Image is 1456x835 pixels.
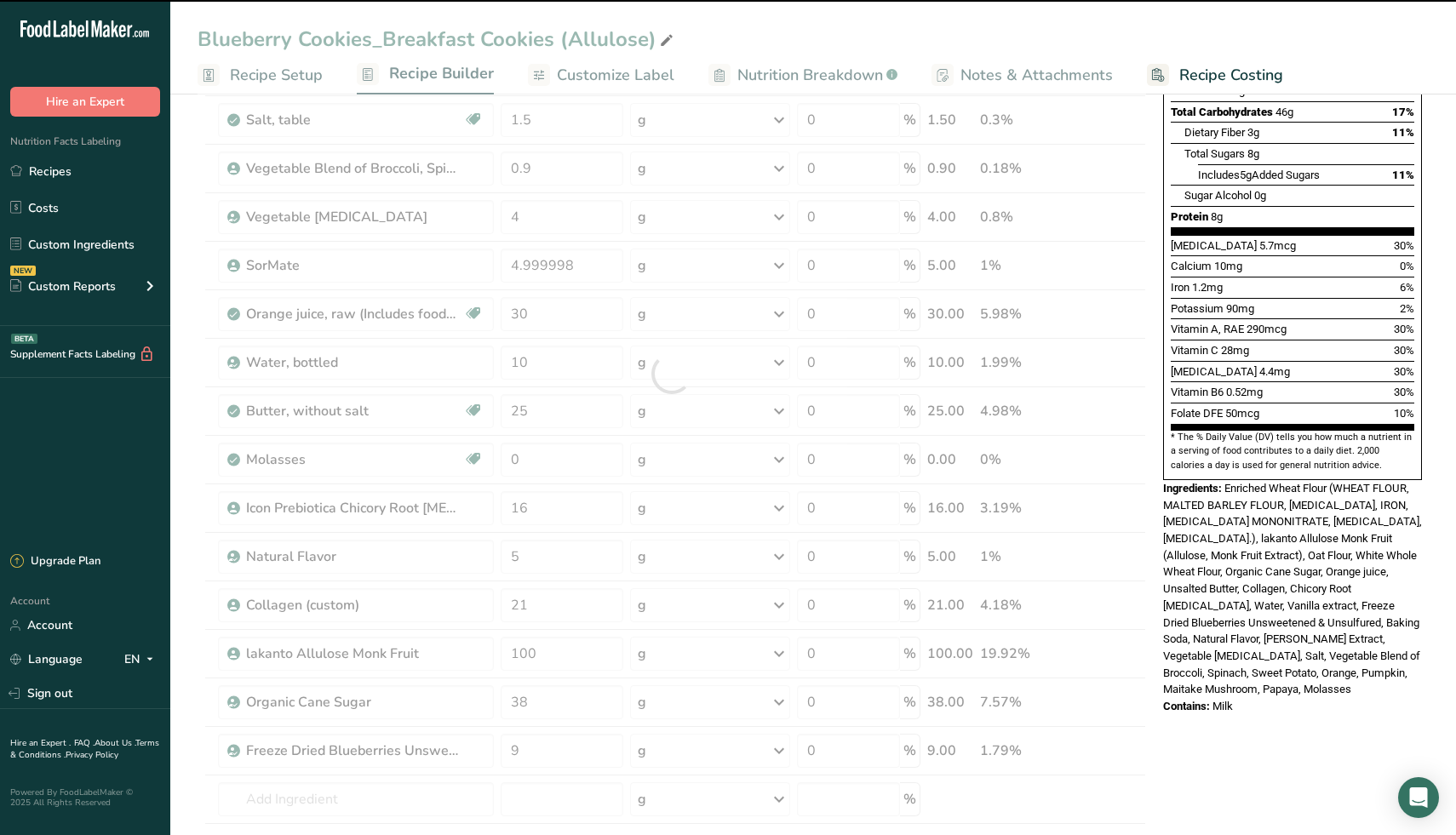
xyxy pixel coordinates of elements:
span: 46g [1275,106,1293,118]
span: Vitamin C [1171,344,1218,357]
span: Ingredients: [1163,482,1222,495]
span: 6% [1400,281,1414,294]
span: Dietary Fiber [1184,126,1245,139]
span: 1.2mg [1192,281,1223,294]
div: EN [124,649,160,670]
span: 17% [1392,106,1414,118]
a: Terms & Conditions . [10,737,159,761]
span: Calcium [1171,260,1212,272]
span: 10mg [1214,260,1242,272]
span: Sugar Alcohol [1184,189,1252,202]
span: 11% [1392,169,1414,181]
section: * The % Daily Value (DV) tells you how much a nutrient in a serving of food contributes to a dail... [1171,431,1414,472]
span: Includes Added Sugars [1198,169,1320,181]
span: 0g [1254,189,1266,202]
span: 14% [1392,84,1414,97]
span: 4.4mg [1259,365,1290,378]
span: 30% [1394,239,1414,252]
span: 0% [1400,260,1414,272]
span: Folate DFE [1171,407,1223,420]
span: 320mg [1211,84,1245,97]
span: 0.52mg [1226,386,1263,398]
div: Custom Reports [10,277,116,295]
div: Upgrade Plan [10,553,100,570]
span: 10% [1394,407,1414,420]
a: Language [10,644,83,674]
span: 5g [1240,169,1252,181]
span: 3g [1247,126,1259,139]
span: 30% [1394,344,1414,357]
div: Powered By FoodLabelMaker © 2025 All Rights Reserved [10,787,160,808]
span: 8g [1211,210,1223,223]
span: Iron [1171,281,1189,294]
a: Hire an Expert . [10,737,71,749]
span: 90mg [1226,302,1254,315]
span: Potassium [1171,302,1224,315]
span: Vitamin A, RAE [1171,323,1244,335]
span: Milk [1212,700,1233,712]
div: NEW [10,266,36,276]
span: Recipe Costing [1179,64,1283,87]
span: Protein [1171,210,1208,223]
span: 290mcg [1247,323,1287,335]
span: Total Sugars [1184,147,1245,160]
button: Hire an Expert [10,87,160,117]
span: 11% [1392,126,1414,139]
span: 2% [1400,302,1414,315]
span: 28mg [1221,344,1249,357]
span: 50mcg [1225,407,1259,420]
span: [MEDICAL_DATA] [1171,239,1257,252]
span: 30% [1394,365,1414,378]
div: Open Intercom Messenger [1398,777,1439,818]
span: 30% [1394,323,1414,335]
span: 30% [1394,386,1414,398]
div: BETA [11,334,37,344]
a: Recipe Costing [1147,56,1283,94]
span: 8g [1247,147,1259,160]
a: FAQ . [74,737,95,749]
span: Contains: [1163,700,1210,712]
span: Sodium [1171,84,1208,97]
span: [MEDICAL_DATA] [1171,365,1257,378]
a: About Us . [95,737,135,749]
span: 5.7mcg [1259,239,1296,252]
a: Privacy Policy [66,749,118,761]
span: Total Carbohydrates [1171,106,1273,118]
span: Enriched Wheat Flour (WHEAT FLOUR, MALTED BARLEY FLOUR, [MEDICAL_DATA], IRON, [MEDICAL_DATA] MONO... [1163,482,1422,695]
span: Vitamin B6 [1171,386,1224,398]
